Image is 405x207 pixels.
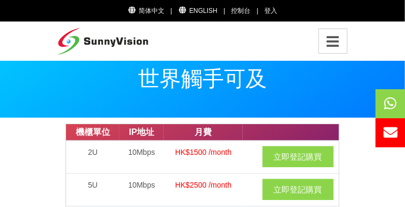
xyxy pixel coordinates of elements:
[264,7,277,15] a: 登入
[164,124,243,141] th: 月費
[66,173,120,206] td: 5U
[263,179,334,200] a: 立即登記購買
[119,124,164,141] th: IP地址
[178,7,218,15] a: English
[223,6,225,16] li: |
[57,28,148,55] img: SunnyVision Limited
[175,181,232,189] span: HK$2500 /month
[66,124,120,141] th: 機櫃單位
[175,148,232,156] span: HK$1500 /month
[66,68,339,89] p: 世界觸手可及
[128,7,165,15] a: 简体中文
[170,6,172,16] li: |
[119,173,164,206] td: 10Mbps
[66,140,120,173] td: 2U
[319,28,348,54] div: Toggle navigation
[119,140,164,173] td: 10Mbps
[257,6,258,16] li: |
[263,146,334,167] a: 立即登記購買
[232,7,251,15] a: 控制台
